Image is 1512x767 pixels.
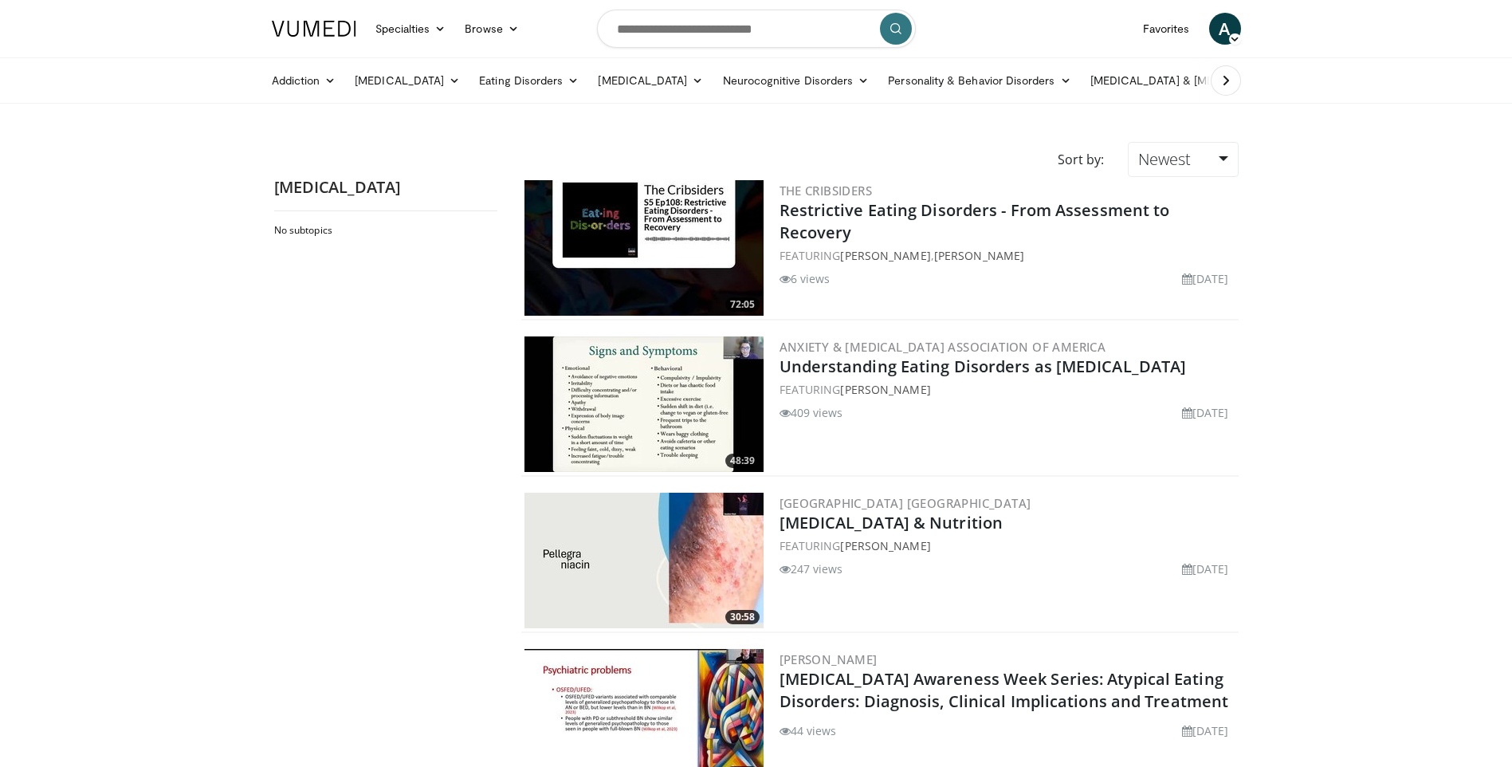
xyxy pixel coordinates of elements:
[274,224,493,237] h2: No subtopics
[780,512,1003,533] a: [MEDICAL_DATA] & Nutrition
[780,495,1031,511] a: [GEOGRAPHIC_DATA] [GEOGRAPHIC_DATA]
[780,270,831,287] li: 6 views
[1182,404,1229,421] li: [DATE]
[780,199,1170,243] a: Restrictive Eating Disorders - From Assessment to Recovery
[713,65,879,96] a: Neurocognitive Disorders
[780,356,1187,377] a: Understanding Eating Disorders as [MEDICAL_DATA]
[840,382,930,397] a: [PERSON_NAME]
[1182,270,1229,287] li: [DATE]
[780,381,1235,398] div: FEATURING
[366,13,456,45] a: Specialties
[780,183,873,199] a: The Cribsiders
[780,247,1235,264] div: FEATURING ,
[780,668,1229,712] a: [MEDICAL_DATA] Awareness Week Series: Atypical Eating Disorders: Diagnosis, Clinical Implications...
[524,336,764,472] img: 40867683-9f59-402f-8757-a5cfc0fc8976.300x170_q85_crop-smart_upscale.jpg
[345,65,469,96] a: [MEDICAL_DATA]
[840,248,930,263] a: [PERSON_NAME]
[725,610,760,624] span: 30:58
[524,180,764,316] img: 262ee668-23e0-4774-b5c3-29f56766cec3.300x170_q85_crop-smart_upscale.jpg
[780,560,843,577] li: 247 views
[780,339,1106,355] a: Anxiety & [MEDICAL_DATA] Association of America
[1182,560,1229,577] li: [DATE]
[588,65,713,96] a: [MEDICAL_DATA]
[725,297,760,312] span: 72:05
[524,493,764,628] a: 30:58
[272,21,356,37] img: VuMedi Logo
[878,65,1080,96] a: Personality & Behavior Disorders
[780,537,1235,554] div: FEATURING
[455,13,528,45] a: Browse
[262,65,346,96] a: Addiction
[274,177,497,198] h2: [MEDICAL_DATA]
[780,651,878,667] a: [PERSON_NAME]
[1133,13,1200,45] a: Favorites
[1182,722,1229,739] li: [DATE]
[469,65,588,96] a: Eating Disorders
[524,336,764,472] a: 48:39
[725,454,760,468] span: 48:39
[524,493,764,628] img: 07f0ccb3-4918-4a3c-b45e-566be1d3ddff.300x170_q85_crop-smart_upscale.jpg
[524,180,764,316] a: 72:05
[597,10,916,48] input: Search topics, interventions
[1138,148,1191,170] span: Newest
[780,722,837,739] li: 44 views
[1081,65,1309,96] a: [MEDICAL_DATA] & [MEDICAL_DATA]
[1128,142,1238,177] a: Newest
[840,538,930,553] a: [PERSON_NAME]
[1046,142,1116,177] div: Sort by:
[1209,13,1241,45] a: A
[780,404,843,421] li: 409 views
[934,248,1024,263] a: [PERSON_NAME]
